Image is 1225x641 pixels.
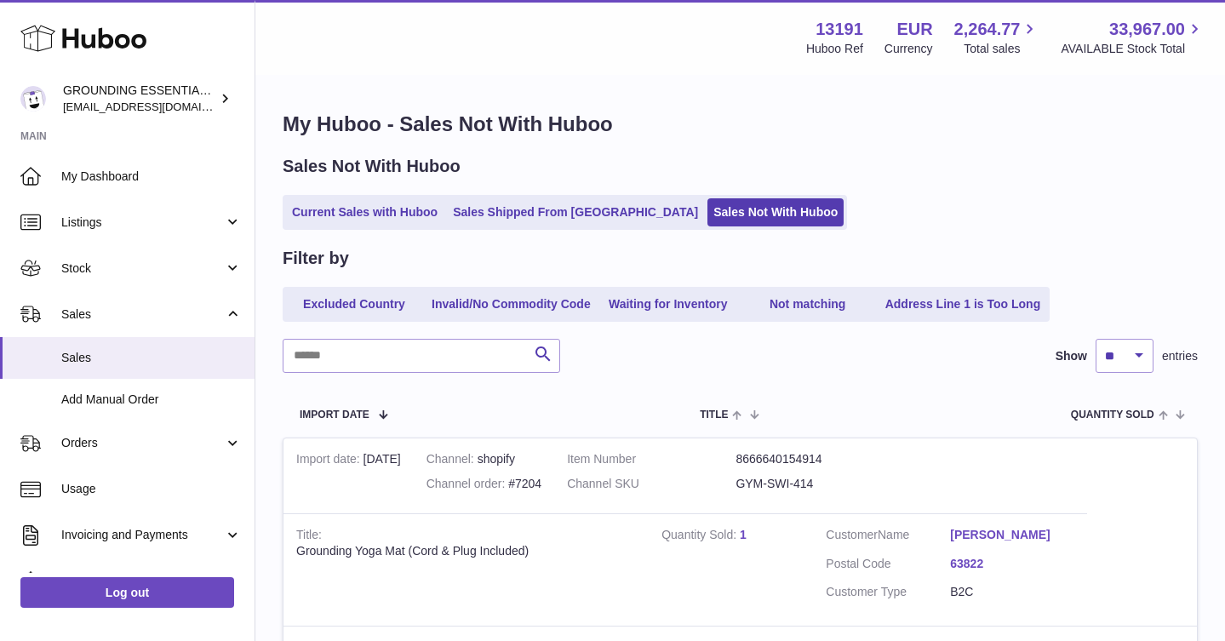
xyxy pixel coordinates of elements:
[950,556,1074,572] a: 63822
[61,435,224,451] span: Orders
[286,198,444,226] a: Current Sales with Huboo
[296,452,363,470] strong: Import date
[740,290,876,318] a: Not matching
[826,556,950,576] dt: Postal Code
[426,477,509,495] strong: Channel order
[283,111,1198,138] h1: My Huboo - Sales Not With Huboo
[426,476,541,492] div: #7204
[426,290,597,318] a: Invalid/No Commodity Code
[286,290,422,318] a: Excluded Country
[736,451,904,467] dd: 8666640154914
[661,528,740,546] strong: Quantity Sold
[1162,348,1198,364] span: entries
[567,451,736,467] dt: Item Number
[63,83,216,115] div: GROUNDING ESSENTIALS INTERNATIONAL SLU
[567,476,736,492] dt: Channel SKU
[1061,18,1205,57] a: 33,967.00 AVAILABLE Stock Total
[61,392,242,408] span: Add Manual Order
[964,41,1039,57] span: Total sales
[950,527,1074,543] a: [PERSON_NAME]
[806,41,863,57] div: Huboo Ref
[61,527,224,543] span: Invoicing and Payments
[950,584,1074,600] dd: B2C
[1071,409,1154,421] span: Quantity Sold
[61,350,242,366] span: Sales
[300,409,369,421] span: Import date
[447,198,704,226] a: Sales Shipped From [GEOGRAPHIC_DATA]
[283,438,414,513] td: [DATE]
[61,169,242,185] span: My Dashboard
[954,18,1040,57] a: 2,264.77 Total sales
[296,528,322,546] strong: Title
[1061,41,1205,57] span: AVAILABLE Stock Total
[61,306,224,323] span: Sales
[707,198,844,226] a: Sales Not With Huboo
[740,528,747,541] a: 1
[63,100,250,113] span: [EMAIL_ADDRESS][DOMAIN_NAME]
[879,290,1047,318] a: Address Line 1 is Too Long
[426,452,478,470] strong: Channel
[61,215,224,231] span: Listings
[1109,18,1185,41] span: 33,967.00
[896,18,932,41] strong: EUR
[283,155,461,178] h2: Sales Not With Huboo
[826,528,878,541] span: Customer
[736,476,904,492] dd: GYM-SWI-414
[700,409,728,421] span: Title
[20,86,46,112] img: espenwkopperud@gmail.com
[283,247,349,270] h2: Filter by
[816,18,863,41] strong: 13191
[826,527,950,547] dt: Name
[426,451,541,467] div: shopify
[61,481,242,497] span: Usage
[1056,348,1087,364] label: Show
[600,290,736,318] a: Waiting for Inventory
[826,584,950,600] dt: Customer Type
[20,577,234,608] a: Log out
[61,260,224,277] span: Stock
[884,41,933,57] div: Currency
[954,18,1021,41] span: 2,264.77
[296,543,636,559] div: Grounding Yoga Mat (Cord & Plug Included)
